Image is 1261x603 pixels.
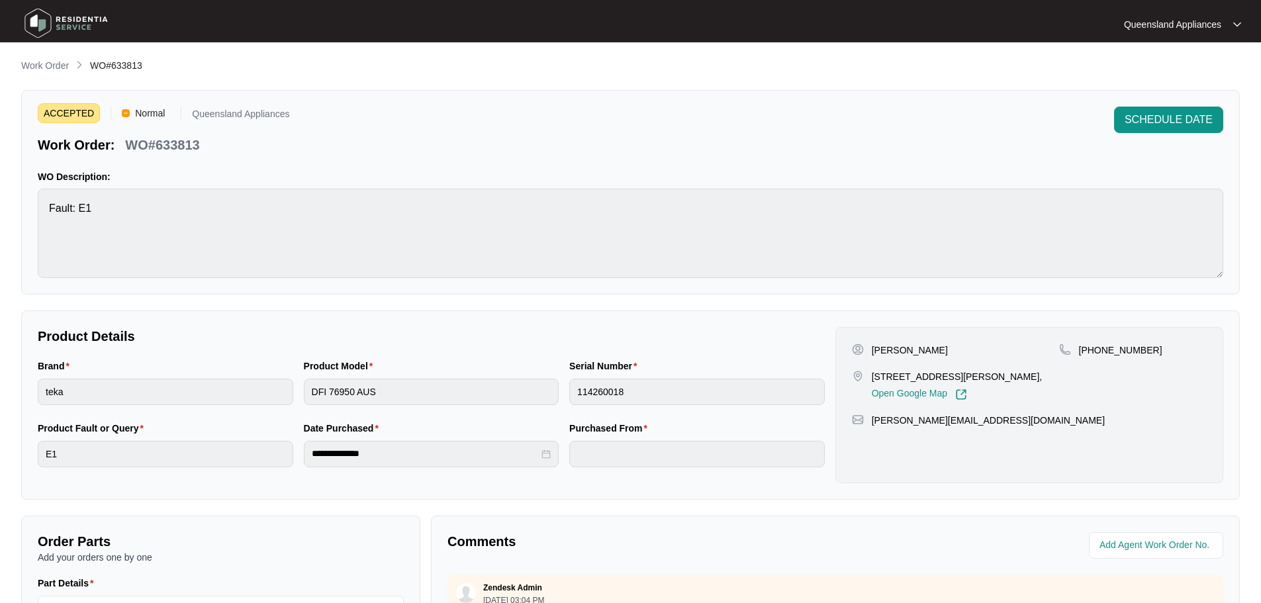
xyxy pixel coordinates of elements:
span: Normal [130,103,170,123]
img: user-pin [852,344,864,355]
p: [STREET_ADDRESS][PERSON_NAME], [872,370,1043,383]
img: Link-External [955,389,967,400]
img: map-pin [852,414,864,426]
p: WO#633813 [125,136,199,154]
input: Purchased From [569,441,825,467]
p: Add your orders one by one [38,551,404,564]
input: Brand [38,379,293,405]
span: ACCEPTED [38,103,100,123]
label: Date Purchased [304,422,384,435]
input: Add Agent Work Order No. [1099,537,1215,553]
img: chevron-right [74,60,85,70]
img: user.svg [456,583,476,603]
label: Product Fault or Query [38,422,149,435]
img: map-pin [852,370,864,382]
img: Vercel Logo [122,109,130,117]
img: dropdown arrow [1233,21,1241,28]
textarea: Fault: E1 [38,189,1223,278]
label: Part Details [38,577,99,590]
span: SCHEDULE DATE [1125,112,1213,128]
p: [PERSON_NAME] [872,344,948,357]
img: map-pin [1059,344,1071,355]
p: Comments [447,532,826,551]
p: Product Details [38,327,825,346]
input: Date Purchased [312,447,539,461]
p: Queensland Appliances [1124,18,1221,31]
input: Serial Number [569,379,825,405]
label: Serial Number [569,359,642,373]
a: Open Google Map [872,389,967,400]
label: Brand [38,359,75,373]
label: Purchased From [569,422,653,435]
p: WO Description: [38,170,1223,183]
a: Work Order [19,59,71,73]
input: Product Fault or Query [38,441,293,467]
p: [PHONE_NUMBER] [1079,344,1162,357]
p: Work Order [21,59,69,72]
p: Zendesk Admin [483,582,542,593]
p: Work Order: [38,136,115,154]
input: Product Model [304,379,559,405]
p: Order Parts [38,532,404,551]
button: SCHEDULE DATE [1114,107,1223,133]
span: WO#633813 [90,60,142,71]
p: Queensland Appliances [192,109,289,123]
p: [PERSON_NAME][EMAIL_ADDRESS][DOMAIN_NAME] [872,414,1105,427]
img: residentia service logo [20,3,113,43]
label: Product Model [304,359,379,373]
